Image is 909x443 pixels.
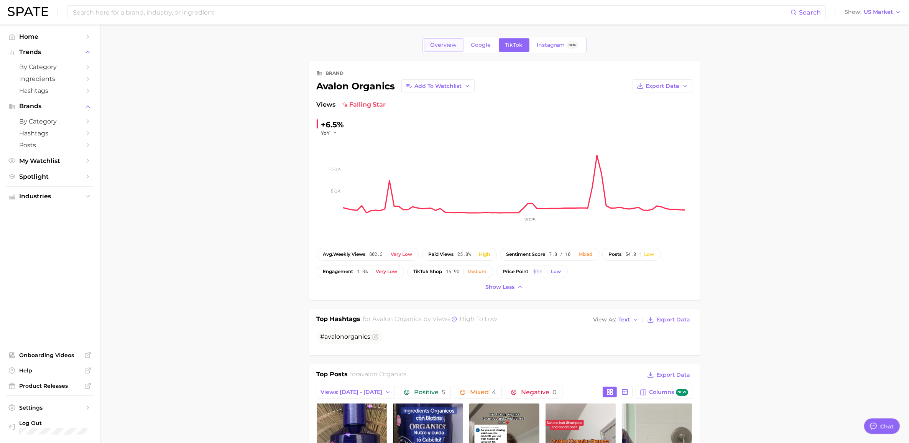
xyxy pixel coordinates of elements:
button: paid views25.8%High [422,248,497,261]
span: Help [19,367,81,374]
a: Ingredients [6,73,94,85]
button: sentiment score7.8 / 10Mixed [500,248,599,261]
a: Product Releases [6,380,94,392]
span: price point [503,269,529,274]
span: Trends [19,49,81,56]
span: Views [317,100,336,109]
span: new [676,389,688,396]
span: US Market [864,10,893,14]
span: Ingredients [19,75,81,82]
span: Posts [19,142,81,149]
span: Beta [569,42,576,48]
a: by Category [6,61,94,73]
span: Settings [19,404,81,411]
a: My Watchlist [6,155,94,167]
span: 25.8% [458,252,471,257]
span: Text [619,318,630,322]
h1: Top Posts [317,370,348,381]
span: 0 [552,389,557,396]
a: TikTok [499,38,529,52]
span: Spotlight [19,173,81,180]
div: +6.5% [321,119,344,131]
div: brand [326,69,344,78]
span: Show [845,10,861,14]
a: Posts [6,139,94,151]
span: by Category [19,118,81,125]
button: Columnsnew [636,386,692,399]
span: # [321,333,371,340]
span: falling star [342,100,386,109]
span: Views: [DATE] - [DATE] [321,389,383,395]
img: SPATE [8,7,48,16]
a: Settings [6,402,94,413]
span: Columns [649,389,688,396]
span: Negative [521,389,557,395]
button: Flag as miscategorized or irrelevant [372,334,378,340]
span: Home [19,33,81,40]
span: Google [471,42,491,48]
button: Trends [6,46,94,58]
div: Very low [391,252,413,257]
span: TikTok [505,42,523,48]
a: Hashtags [6,127,94,139]
div: Low [644,252,654,257]
h1: Top Hashtags [317,315,361,325]
span: organics [345,333,371,340]
button: Add to Watchlist [401,79,475,92]
button: YoY [321,130,338,136]
span: Hashtags [19,87,81,94]
span: Hashtags [19,130,81,137]
span: My Watchlist [19,157,81,165]
span: sentiment score [506,252,546,257]
span: Overview [431,42,457,48]
a: InstagramBeta [531,38,585,52]
button: View AsText [592,315,641,325]
span: Search [799,9,821,16]
button: TikTok shop16.9%Medium [407,265,493,278]
a: Home [6,31,94,43]
span: Export Data [657,372,690,378]
span: avalon organics [358,371,406,378]
span: Show less [486,284,515,290]
div: Low [551,269,561,274]
span: paid views [429,252,454,257]
span: high to low [460,315,497,323]
button: ShowUS Market [843,7,903,17]
h2: for by Views [363,315,497,325]
span: Onboarding Videos [19,352,81,359]
span: 1.0% [357,269,368,274]
span: avalon [325,333,345,340]
div: avalon organics [317,79,475,92]
span: by Category [19,63,81,71]
span: weekly views [323,252,366,257]
a: Overview [424,38,464,52]
button: posts54.0Low [602,248,661,261]
span: Product Releases [19,382,81,389]
span: 16.9% [446,269,460,274]
button: Views: [DATE] - [DATE] [317,386,395,399]
span: 54.0 [626,252,636,257]
span: 7.8 / 10 [549,252,571,257]
a: Log out. Currently logged in with e-mail lynne.stewart@mpgllc.com. [6,417,94,437]
span: Mixed [470,389,496,395]
div: Mixed [579,252,593,257]
span: engagement [323,269,353,274]
h2: for [350,370,406,381]
span: posts [609,252,622,257]
span: Industries [19,193,81,200]
span: 802.3 [370,252,383,257]
span: Log Out [19,420,93,427]
button: Export Data [633,79,692,92]
span: YoY [321,130,330,136]
span: TikTok shop [414,269,442,274]
a: by Category [6,115,94,127]
span: avalon organics [372,315,422,323]
a: Help [6,365,94,376]
span: Export Data [646,83,680,89]
button: avg.weekly views802.3Very low [317,248,419,261]
tspan: 2025 [524,217,535,222]
span: Positive [414,389,445,395]
div: High [479,252,490,257]
button: Export Data [645,370,692,380]
tspan: 10.0k [329,166,341,172]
